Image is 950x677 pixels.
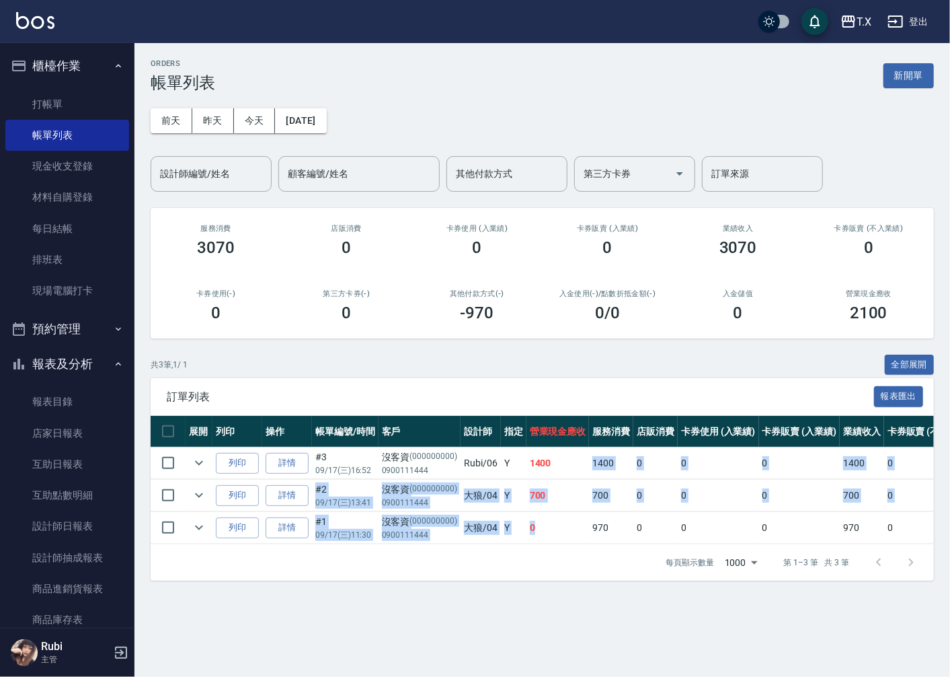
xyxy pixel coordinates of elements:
img: Person [11,639,38,666]
div: T.X [857,13,871,30]
img: Logo [16,12,54,29]
h3: 3070 [719,238,757,257]
h2: 入金使用(-) /點數折抵金額(-) [558,289,656,298]
button: 全部展開 [885,355,935,376]
td: 1400 [589,448,633,479]
td: 0 [526,512,590,544]
td: 0 [678,512,759,544]
td: 0 [633,480,678,511]
button: T.X [835,8,877,36]
span: 訂單列表 [167,390,874,404]
td: 700 [840,480,884,511]
td: 大狼 /04 [461,480,501,511]
th: 設計師 [461,416,501,448]
td: #1 [312,512,379,544]
h2: 業績收入 [689,224,787,233]
button: 昨天 [192,108,234,133]
h2: 店販消費 [297,224,395,233]
a: 店家日報表 [5,418,129,449]
h3: 0 [472,238,481,257]
td: 970 [840,512,884,544]
button: Open [669,163,690,184]
p: 每頁顯示數量 [666,557,714,569]
h5: Rubi [41,640,110,653]
a: 設計師日報表 [5,511,129,542]
a: 報表匯出 [874,390,924,402]
h2: 卡券使用 (入業績) [428,224,526,233]
p: (000000000) [410,483,458,497]
p: 第 1–3 筆 共 3 筆 [784,557,849,569]
div: 沒客資 [382,515,457,529]
button: 列印 [216,485,259,506]
h2: 卡券販賣 (不入業績) [820,224,918,233]
td: 0 [678,480,759,511]
p: 共 3 筆, 1 / 1 [151,359,188,371]
a: 打帳單 [5,89,129,120]
td: 1400 [526,448,590,479]
h3: 0 [603,238,612,257]
p: 09/17 (三) 13:41 [315,497,375,509]
button: 前天 [151,108,192,133]
h2: 其他付款方式(-) [428,289,526,298]
p: 09/17 (三) 16:52 [315,464,375,476]
a: 詳情 [266,453,309,474]
td: 0 [633,448,678,479]
a: 商品庫存表 [5,604,129,635]
h2: ORDERS [151,59,215,68]
th: 卡券販賣 (入業績) [759,416,840,448]
h3: 服務消費 [167,224,265,233]
a: 材料自購登錄 [5,182,129,213]
h2: 營業現金應收 [820,289,918,298]
h3: 0 [211,304,221,322]
button: 報表及分析 [5,347,129,382]
h3: 0 [864,238,873,257]
td: 0 [678,448,759,479]
a: 詳情 [266,485,309,506]
button: 登出 [882,9,934,34]
td: 700 [589,480,633,511]
a: 設計師抽成報表 [5,542,129,573]
a: 互助點數明細 [5,480,129,511]
th: 列印 [212,416,262,448]
p: 0900111444 [382,464,457,476]
td: 970 [589,512,633,544]
button: expand row [189,518,209,538]
h3: 2100 [850,304,887,322]
a: 互助日報表 [5,449,129,480]
button: save [801,8,828,35]
th: 業績收入 [840,416,884,448]
button: 預約管理 [5,312,129,347]
div: 沒客資 [382,483,457,497]
button: 櫃檯作業 [5,48,129,83]
a: 報表目錄 [5,386,129,417]
h3: -970 [461,304,494,322]
h2: 第三方卡券(-) [297,289,395,298]
td: Y [501,480,526,511]
td: Rubi /06 [461,448,501,479]
h3: 0 /0 [595,304,620,322]
p: 09/17 (三) 11:30 [315,529,375,541]
a: 現金收支登錄 [5,151,129,182]
p: (000000000) [410,450,458,464]
td: 0 [759,480,840,511]
a: 排班表 [5,244,129,275]
button: 新開單 [883,63,934,88]
a: 詳情 [266,518,309,538]
th: 卡券使用 (入業績) [678,416,759,448]
a: 帳單列表 [5,120,129,151]
button: 今天 [234,108,276,133]
a: 現場電腦打卡 [5,275,129,306]
th: 店販消費 [633,416,678,448]
p: 主管 [41,653,110,666]
td: Y [501,512,526,544]
a: 新開單 [883,69,934,81]
td: #2 [312,480,379,511]
button: [DATE] [275,108,326,133]
button: expand row [189,453,209,473]
th: 服務消費 [589,416,633,448]
a: 商品進銷貨報表 [5,573,129,604]
th: 營業現金應收 [526,416,590,448]
td: 大狼 /04 [461,512,501,544]
td: #3 [312,448,379,479]
p: 0900111444 [382,497,457,509]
